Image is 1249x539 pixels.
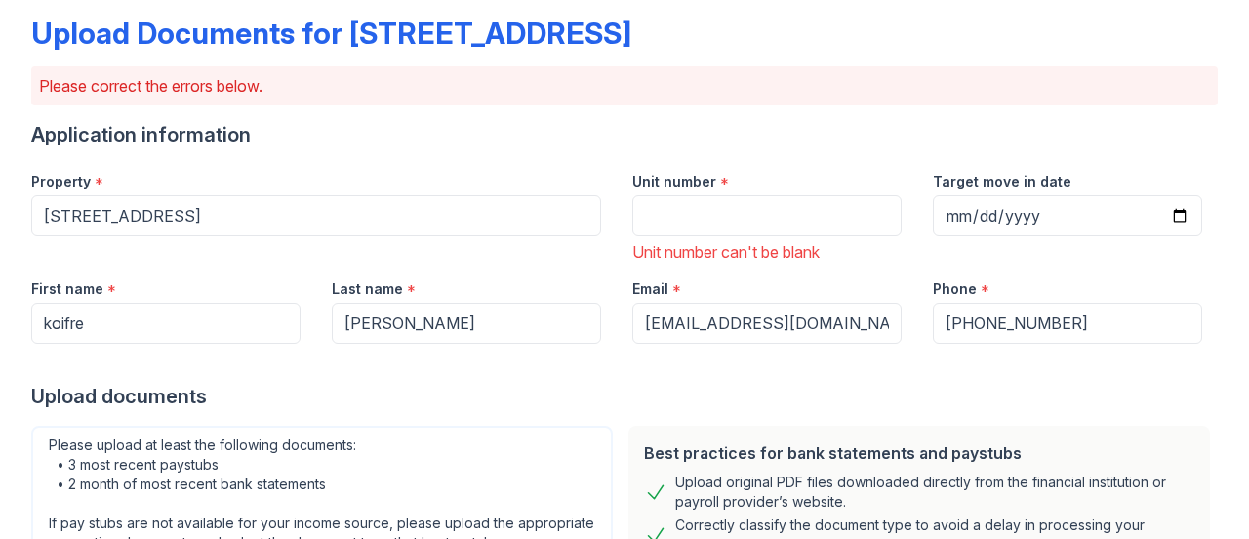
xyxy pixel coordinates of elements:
[31,172,91,191] label: Property
[933,172,1071,191] label: Target move in date
[31,121,1218,148] div: Application information
[31,383,1218,410] div: Upload documents
[632,240,902,264] div: Unit number can't be blank
[632,172,716,191] label: Unit number
[39,74,1210,98] p: Please correct the errors below.
[31,16,631,51] div: Upload Documents for [STREET_ADDRESS]
[632,279,668,299] label: Email
[31,279,103,299] label: First name
[933,279,977,299] label: Phone
[675,473,1194,512] div: Upload original PDF files downloaded directly from the financial institution or payroll provider’...
[332,279,403,299] label: Last name
[644,441,1194,465] div: Best practices for bank statements and paystubs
